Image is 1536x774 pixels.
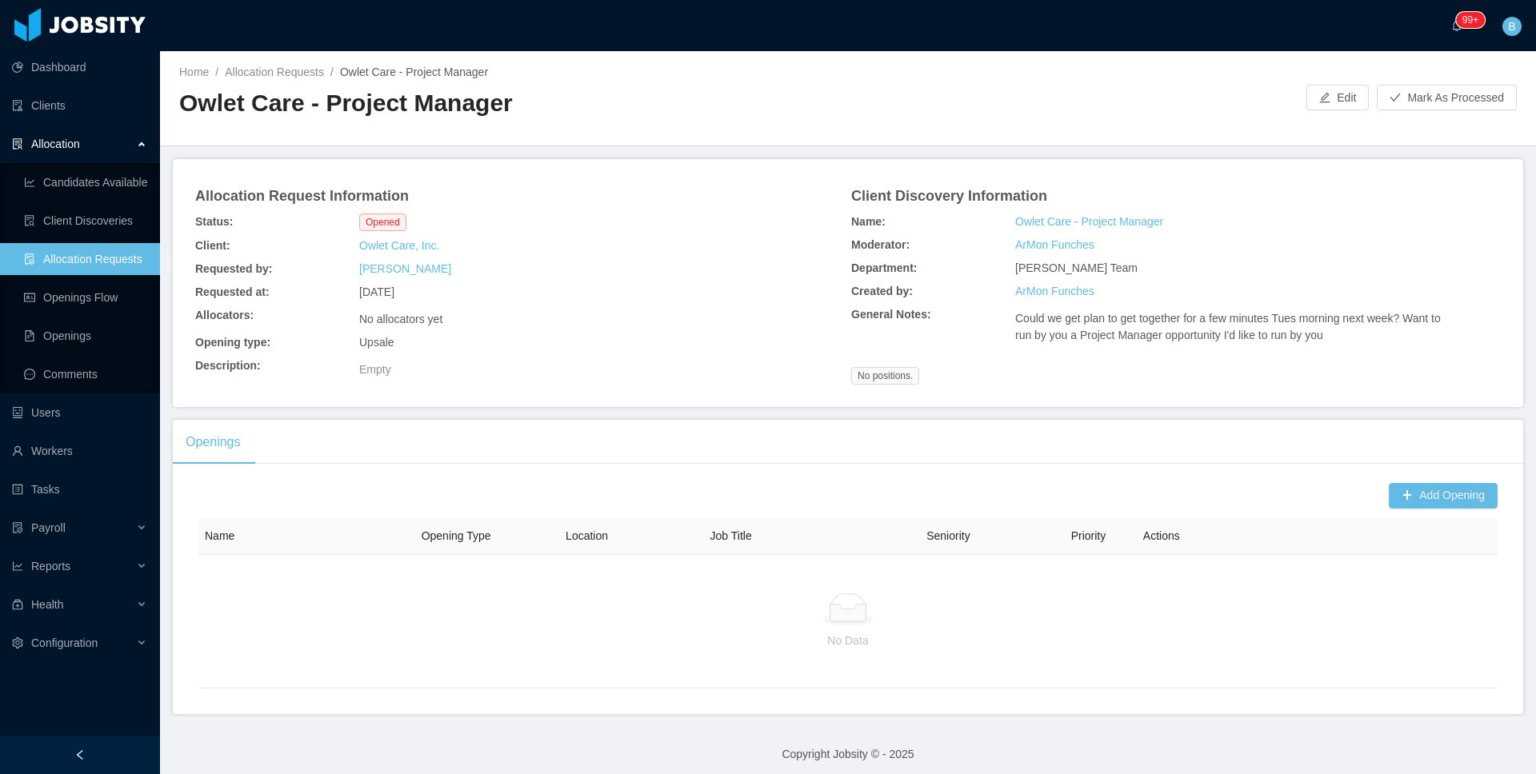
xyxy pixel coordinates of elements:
a: icon: userWorkers [12,435,147,467]
a: Home [179,66,209,78]
h2: Owlet Care - Project Manager [179,87,848,120]
a: Owlet Care, Inc. [359,237,439,254]
a: Allocation Requests [225,66,324,78]
b: Allocators: [195,307,254,324]
div: [PERSON_NAME] Team [1012,257,1230,280]
i: icon: bell [1451,20,1462,31]
button: icon: plusAdd Opening [1389,483,1498,509]
b: General Notes: [851,306,931,323]
sup: 245 [1456,12,1485,28]
b: Opening type: [195,334,270,351]
a: icon: idcardOpenings Flow [24,281,147,313]
span: Configuration [31,636,98,649]
span: / [330,66,334,78]
a: icon: line-chartCandidates Available [24,166,147,198]
span: No positions. [851,367,919,385]
a: Owlet Care - Project Manager [1015,213,1163,230]
i: icon: medicine-box [12,599,23,610]
span: Reports [31,560,70,573]
a: icon: file-searchClient Discoveries [24,205,147,237]
span: Job Title [710,529,752,542]
article: Client Discovery Information [851,186,1047,207]
span: Allocation [31,138,80,150]
span: B [1508,17,1515,36]
div: No allocators yet [359,311,442,328]
span: Health [31,598,63,611]
button: icon: editEdit [1306,85,1369,110]
a: ArMon Funches [1015,237,1094,253]
span: Empty [359,363,391,376]
span: Name [205,529,234,542]
p: No Data [211,632,1485,649]
span: [DATE] [359,284,394,301]
span: Opened [359,213,406,231]
p: Could we get plan to get together for a few minutes Tues morning next week? Want to run by you a ... [1015,310,1446,344]
b: Created by: [851,283,913,300]
a: icon: file-doneAllocation Requests [24,243,147,275]
span: Owlet Care - Project Manager [340,66,488,78]
a: icon: messageComments [24,358,147,390]
i: icon: line-chart [12,561,23,572]
b: Requested at: [195,284,270,301]
a: icon: pie-chartDashboard [12,51,147,83]
a: icon: file-textOpenings [24,320,147,352]
div: Openings [173,420,254,465]
b: Moderator: [851,237,910,253]
a: ArMon Funches [1015,283,1094,300]
span: Actions [1143,529,1180,542]
span: Opening Type [422,529,491,542]
b: Status: [195,213,233,230]
span: Seniority [926,529,970,542]
a: icon: profileTasks [12,473,147,505]
article: Allocation Request Information [195,186,409,207]
span: Priority [1071,529,1106,542]
a: icon: auditClients [12,90,147,122]
b: Name: [851,213,886,230]
span: / [215,66,218,78]
i: icon: file-protect [12,522,23,533]
span: Upsale [359,334,394,351]
i: icon: solution [12,138,23,150]
a: icon: robotUsers [12,397,147,429]
b: Client: [195,237,230,254]
b: Requested by: [195,261,272,277]
button: checkMark As Processed [1377,85,1517,110]
a: [PERSON_NAME] [359,261,451,277]
i: icon: setting [12,637,23,648]
b: Department: [851,260,917,277]
span: Location [566,529,608,542]
span: Payroll [31,521,66,534]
